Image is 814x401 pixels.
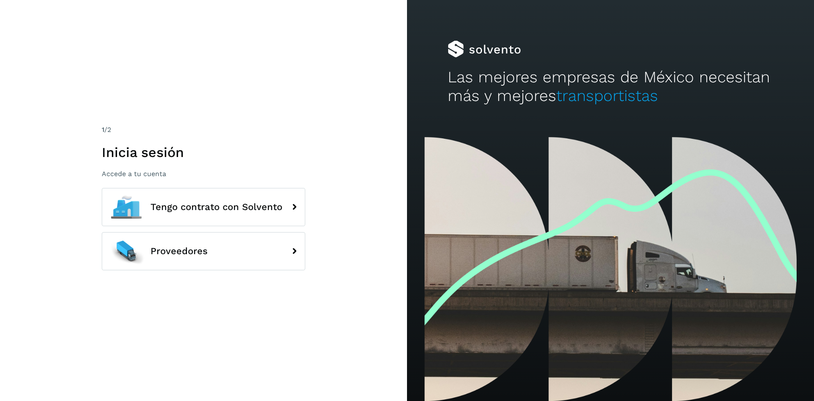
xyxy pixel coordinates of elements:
[102,125,305,135] div: /2
[102,170,305,178] p: Accede a tu cuenta
[151,202,282,212] span: Tengo contrato con Solvento
[556,87,658,105] span: transportistas
[102,144,305,160] h1: Inicia sesión
[102,126,104,134] span: 1
[102,188,305,226] button: Tengo contrato con Solvento
[102,232,305,270] button: Proveedores
[448,68,773,106] h2: Las mejores empresas de México necesitan más y mejores
[151,246,208,256] span: Proveedores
